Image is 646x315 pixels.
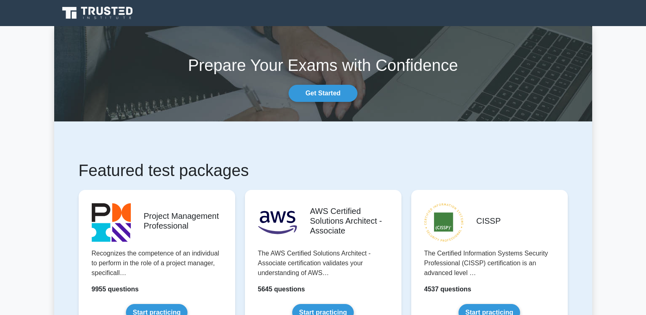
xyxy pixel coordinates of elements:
a: Get Started [289,85,357,102]
h1: Prepare Your Exams with Confidence [54,55,592,75]
h1: Featured test packages [79,161,568,180]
